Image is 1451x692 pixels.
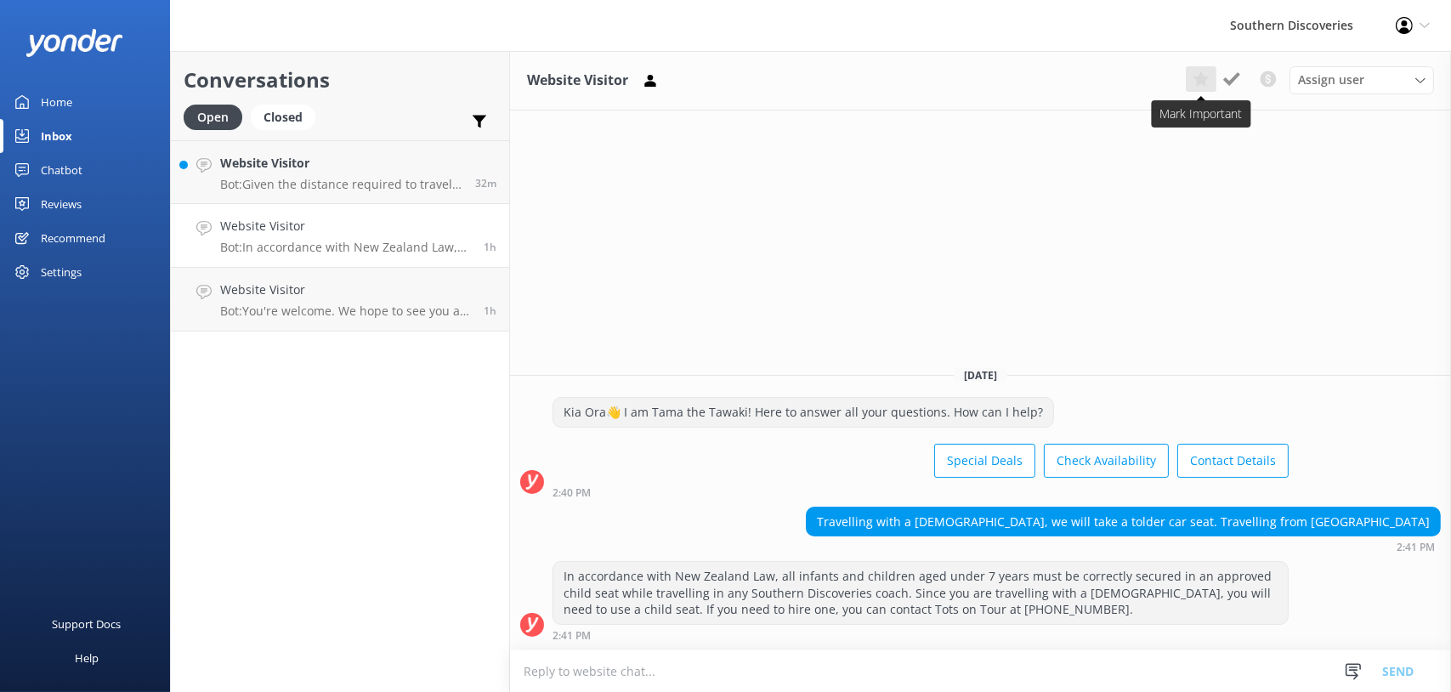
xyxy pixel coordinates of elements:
a: Website VisitorBot:In accordance with New Zealand Law, all infants and children aged under 7 year... [171,204,509,268]
span: Oct 12 2025 03:51pm (UTC +13:00) Pacific/Auckland [475,176,496,190]
div: Reviews [41,187,82,221]
strong: 2:40 PM [553,488,591,498]
h4: Website Visitor [220,217,471,235]
a: Website VisitorBot:Given the distance required to travel to [GEOGRAPHIC_DATA]/[GEOGRAPHIC_DATA], ... [171,140,509,204]
p: Bot: You're welcome. We hope to see you at Southern Discoveries soon! [220,303,471,319]
div: Closed [251,105,315,130]
div: Oct 12 2025 02:41pm (UTC +13:00) Pacific/Auckland [553,629,1289,641]
h4: Website Visitor [220,281,471,299]
p: Bot: In accordance with New Zealand Law, all infants and children aged under 7 years must be corr... [220,240,471,255]
button: Check Availability [1044,444,1169,478]
strong: 2:41 PM [553,631,591,641]
div: Recommend [41,221,105,255]
div: Inbox [41,119,72,153]
a: Open [184,107,251,126]
div: Settings [41,255,82,289]
div: Travelling with a [DEMOGRAPHIC_DATA], we will take a tolder car seat. Travelling from [GEOGRAPHIC... [807,508,1440,536]
h4: Website Visitor [220,154,462,173]
div: Home [41,85,72,119]
div: Help [75,641,99,675]
span: Oct 12 2025 02:29pm (UTC +13:00) Pacific/Auckland [484,303,496,318]
span: Oct 12 2025 02:41pm (UTC +13:00) Pacific/Auckland [484,240,496,254]
div: Assign User [1289,66,1434,94]
div: Chatbot [41,153,82,187]
div: Oct 12 2025 02:40pm (UTC +13:00) Pacific/Auckland [553,486,1289,498]
h3: Website Visitor [527,70,628,92]
div: Open [184,105,242,130]
span: Assign user [1298,71,1364,89]
div: Kia Ora👋 I am Tama the Tawaki! Here to answer all your questions. How can I help? [553,398,1053,427]
span: [DATE] [954,368,1007,383]
p: Bot: Given the distance required to travel to [GEOGRAPHIC_DATA]/[GEOGRAPHIC_DATA], we highly reco... [220,177,462,192]
a: Closed [251,107,324,126]
img: yonder-white-logo.png [26,29,123,57]
h2: Conversations [184,64,496,96]
div: Support Docs [53,607,122,641]
a: Website VisitorBot:You're welcome. We hope to see you at Southern Discoveries soon!1h [171,268,509,332]
div: In accordance with New Zealand Law, all infants and children aged under 7 years must be correctly... [553,562,1288,624]
button: Contact Details [1177,444,1289,478]
div: Oct 12 2025 02:41pm (UTC +13:00) Pacific/Auckland [806,541,1441,553]
button: Special Deals [934,444,1035,478]
strong: 2:41 PM [1397,542,1435,553]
